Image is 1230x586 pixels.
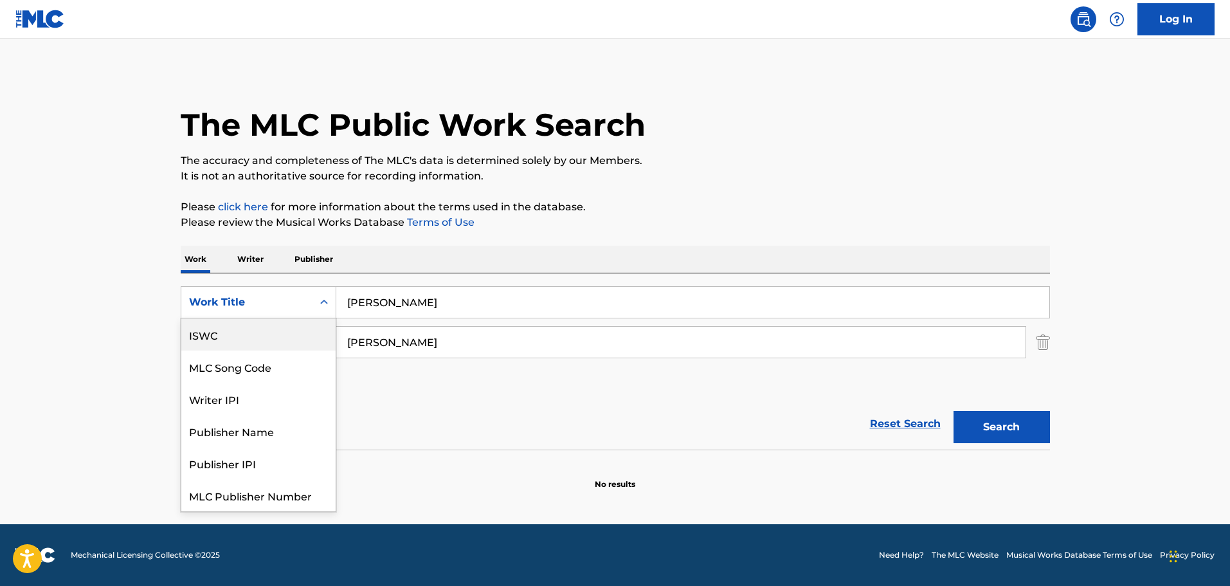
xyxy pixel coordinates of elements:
[1076,12,1091,27] img: search
[291,246,337,273] p: Publisher
[404,216,475,228] a: Terms of Use
[181,215,1050,230] p: Please review the Musical Works Database
[181,286,1050,450] form: Search Form
[1137,3,1215,35] a: Log In
[181,479,336,511] div: MLC Publisher Number
[1006,549,1152,561] a: Musical Works Database Terms of Use
[181,447,336,479] div: Publisher IPI
[1109,12,1125,27] img: help
[233,246,267,273] p: Writer
[181,318,336,351] div: ISWC
[932,549,999,561] a: The MLC Website
[954,411,1050,443] button: Search
[181,415,336,447] div: Publisher Name
[15,10,65,28] img: MLC Logo
[218,201,268,213] a: click here
[1170,537,1177,576] div: Drag
[181,351,336,383] div: MLC Song Code
[15,547,55,563] img: logo
[1036,326,1050,358] img: Delete Criterion
[181,199,1050,215] p: Please for more information about the terms used in the database.
[1166,524,1230,586] iframe: Chat Widget
[181,383,336,415] div: Writer IPI
[1160,549,1215,561] a: Privacy Policy
[595,463,635,490] p: No results
[1104,6,1130,32] div: Help
[71,549,220,561] span: Mechanical Licensing Collective © 2025
[181,105,646,144] h1: The MLC Public Work Search
[879,549,924,561] a: Need Help?
[181,169,1050,184] p: It is not an authoritative source for recording information.
[189,295,305,310] div: Work Title
[1071,6,1096,32] a: Public Search
[864,410,947,438] a: Reset Search
[181,153,1050,169] p: The accuracy and completeness of The MLC's data is determined solely by our Members.
[181,246,210,273] p: Work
